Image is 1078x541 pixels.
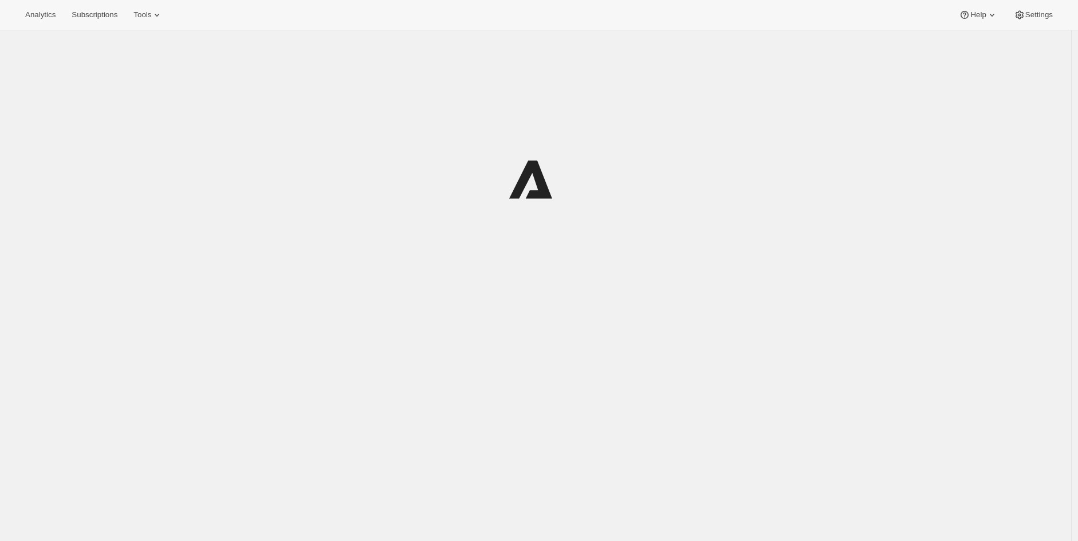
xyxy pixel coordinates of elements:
button: Tools [127,7,170,23]
span: Tools [133,10,151,19]
button: Analytics [18,7,62,23]
button: Help [952,7,1004,23]
span: Subscriptions [72,10,117,19]
span: Analytics [25,10,56,19]
span: Settings [1025,10,1053,19]
span: Help [970,10,986,19]
button: Subscriptions [65,7,124,23]
button: Settings [1007,7,1060,23]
